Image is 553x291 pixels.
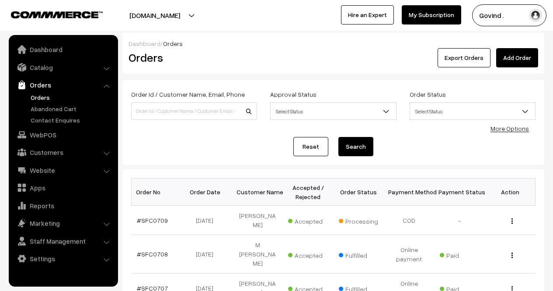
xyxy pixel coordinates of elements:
td: Online payment [384,235,435,273]
a: My Subscription [402,5,461,25]
div: / [129,39,538,48]
td: M [PERSON_NAME] [233,235,283,273]
a: Dashboard [11,42,115,57]
a: Contact Enquires [28,116,115,125]
th: Payment Status [435,179,485,206]
a: COMMMERCE [11,9,87,19]
img: user [529,9,542,22]
span: Orders [163,40,183,47]
button: Govind . [472,4,546,26]
a: Apps [11,180,115,196]
th: Action [485,179,536,206]
td: - [435,206,485,235]
a: Reports [11,198,115,214]
label: Order Status [410,90,446,99]
h2: Orders [129,51,256,64]
a: Orders [28,93,115,102]
img: Menu [511,252,513,258]
span: Select Status [410,104,535,119]
a: Abandoned Cart [28,104,115,113]
a: Add Order [496,48,538,67]
a: More Options [490,125,529,132]
span: Accepted [288,249,332,260]
a: Catalog [11,60,115,75]
span: Processing [339,214,383,226]
span: Paid [440,249,483,260]
a: Website [11,162,115,178]
label: Order Id / Customer Name, Email, Phone [131,90,245,99]
a: Reset [293,137,328,156]
a: Marketing [11,215,115,231]
button: Export Orders [438,48,490,67]
td: COD [384,206,435,235]
a: Dashboard [129,40,160,47]
th: Order Status [334,179,384,206]
span: Select Status [271,104,396,119]
a: #SFC0709 [137,217,168,224]
a: WebPOS [11,127,115,143]
th: Payment Method [384,179,435,206]
span: Select Status [270,102,396,120]
img: COMMMERCE [11,11,103,18]
a: Hire an Expert [341,5,394,25]
th: Customer Name [233,179,283,206]
td: [DATE] [182,206,233,235]
th: Accepted / Rejected [283,179,334,206]
a: Settings [11,251,115,266]
input: Order Id / Customer Name / Customer Email / Customer Phone [131,102,257,120]
a: #SFC0708 [137,250,168,258]
label: Approval Status [270,90,316,99]
td: [DATE] [182,235,233,273]
a: Orders [11,77,115,93]
img: Menu [511,218,513,224]
span: Accepted [288,214,332,226]
th: Order No [132,179,182,206]
button: Search [338,137,373,156]
a: Customers [11,144,115,160]
span: Fulfilled [339,249,383,260]
button: [DOMAIN_NAME] [99,4,211,26]
th: Order Date [182,179,233,206]
td: [PERSON_NAME] [233,206,283,235]
span: Select Status [410,102,536,120]
a: Staff Management [11,233,115,249]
